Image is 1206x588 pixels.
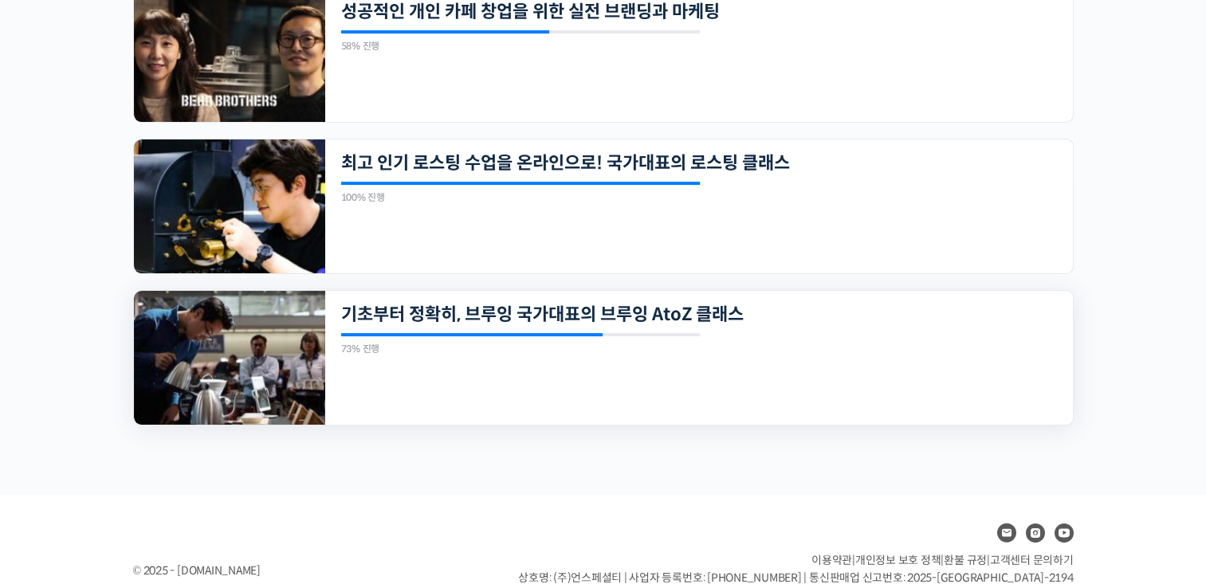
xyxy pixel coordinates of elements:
a: 홈 [5,456,105,496]
a: 이용약관 [811,553,852,567]
div: 58% 진행 [341,41,700,51]
a: 성공적인 개인 카페 창업을 위한 실전 브랜딩과 마케팅 [341,1,913,22]
div: © 2025 - [DOMAIN_NAME] [133,560,479,582]
div: 73% 진행 [341,344,700,354]
a: 대화 [105,456,206,496]
span: 대화 [146,480,165,493]
a: 개인정보 보호 정책 [855,553,941,567]
a: 기초부터 정확히, 브루잉 국가대표의 브루잉 AtoZ 클래스 [341,304,913,325]
span: 홈 [50,480,60,492]
a: 최고 인기 로스팅 수업을 온라인으로! 국가대표의 로스팅 클래스 [341,152,913,174]
span: 설정 [246,480,265,492]
div: 100% 진행 [341,193,700,202]
a: 설정 [206,456,306,496]
span: 고객센터 문의하기 [990,553,1074,567]
a: 환불 규정 [944,553,987,567]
